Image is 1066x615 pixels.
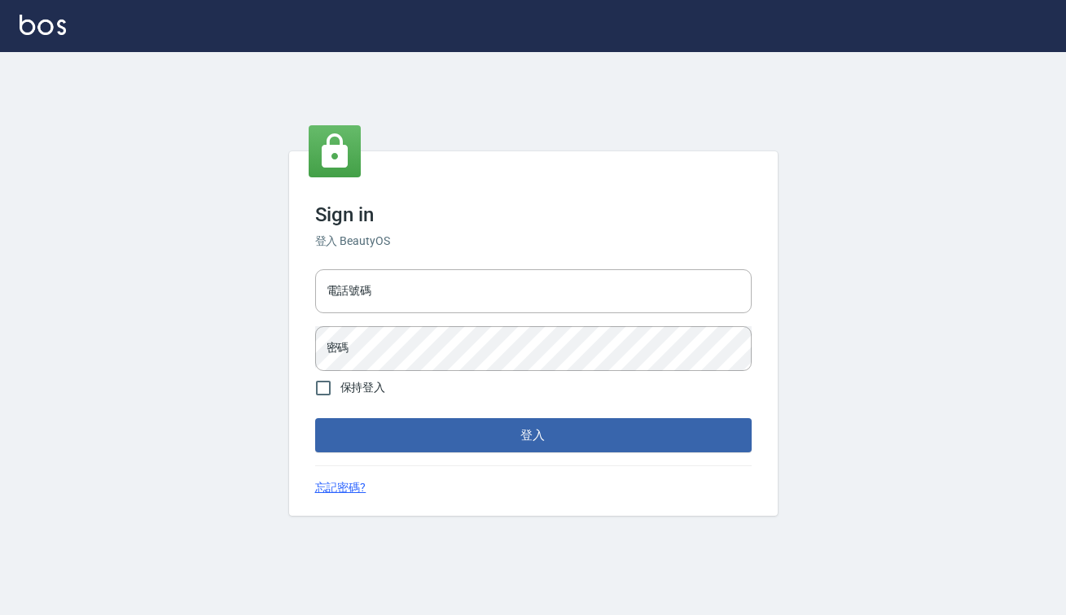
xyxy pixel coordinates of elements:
h6: 登入 BeautyOS [315,233,752,250]
span: 保持登入 [340,379,386,396]
a: 忘記密碼? [315,479,366,496]
button: 登入 [315,418,752,452]
img: Logo [20,15,66,35]
h3: Sign in [315,203,752,226]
